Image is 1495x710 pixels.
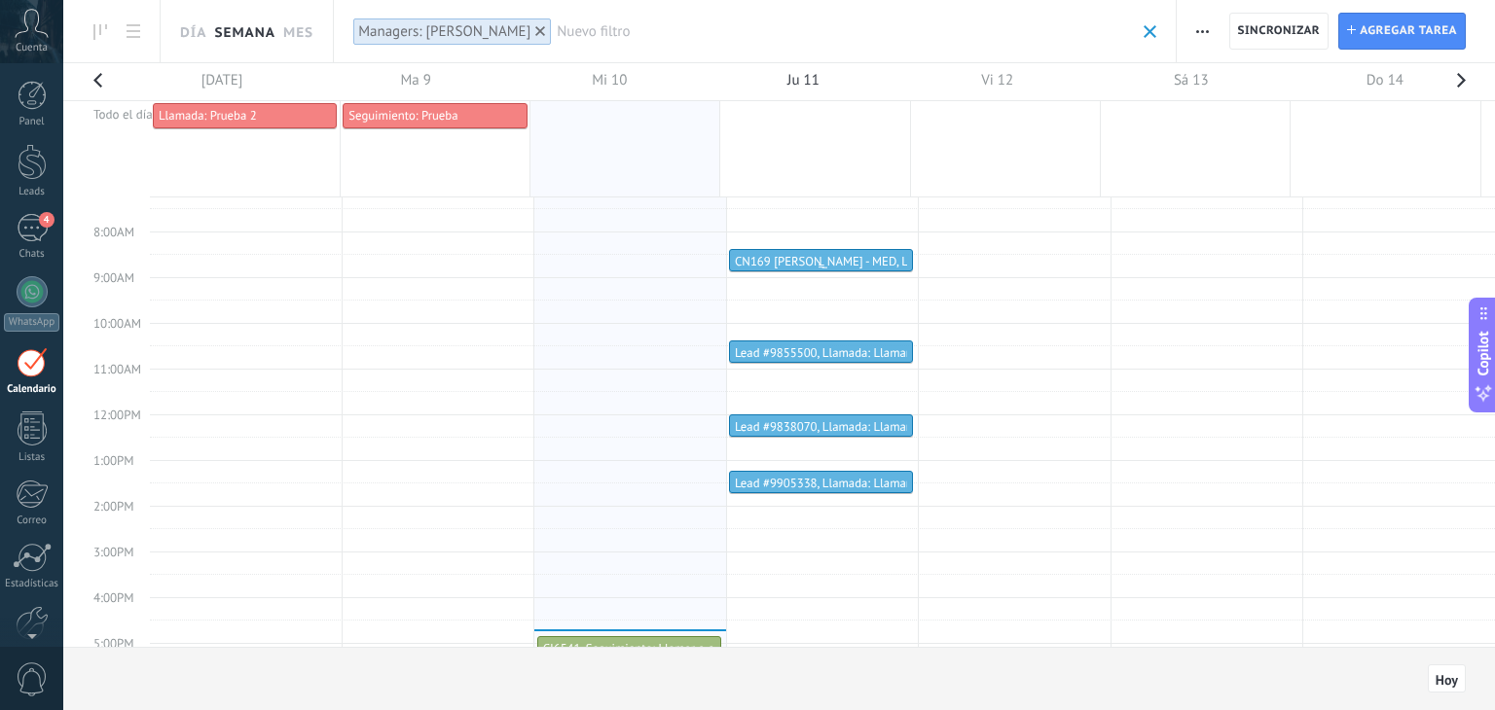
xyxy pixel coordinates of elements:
div: Seguimiento: Llamar a este cliente 2 veces para continuar con la compra, y a la vez enviarle nota... [543,641,715,657]
button: Más [1188,13,1217,50]
span: 1:00PM [84,452,134,469]
div: Seguimiento: Llamar a este cliente 2 veces para continuar con la compra, y a la vez enviarle nota... [586,641,1231,657]
div: Managers: Tomas Echeverri [358,22,530,41]
div: Estadísticas [4,578,60,590]
div: Llamada: Llamar a este cliente 2 veces para continuar con la compra, y a la vez enviarle nota de ... [735,476,907,492]
span: 3:00PM [84,544,134,560]
span: 2:00PM [84,498,134,515]
a: To-do list [117,13,150,51]
div: Llamada: Llamar a este cliente 2 veces para continuar con la compra, y a la vez enviarle nota de ... [735,254,907,270]
span: 4:00PM [84,589,134,606]
span: 5:00PM [84,635,134,652]
span: Seguimiento: Prueba [348,107,457,124]
button: Sincronizar [1229,13,1330,50]
span: 8:00AM [84,224,134,240]
button: Hoy [1428,664,1466,693]
span: 11:00AM [84,361,141,377]
div: Seguimiento: Prueba [348,108,521,124]
div: Calendario [4,383,60,396]
div: Correo [4,515,60,527]
div: Leads [4,186,60,198]
span: 12:00PM [84,407,141,423]
span: Cuenta [16,42,48,54]
div: Lead #9905338 [735,476,822,492]
div: CN169 [PERSON_NAME] - MED [735,254,901,270]
div: Lead #9838070 [735,419,822,436]
div: Chats [4,248,60,261]
span: Copilot [1474,332,1493,376]
div: Llamada: Llamar a este cliente 2 veces para continuar con la compra, y a la vez enviarle nota de ... [822,345,1446,362]
span: Agregar tarea [1360,14,1457,49]
span: Sincronizar [1238,25,1321,37]
span: 9:00AM [84,269,134,286]
div: Llamada: Llamar a este cliente 2 veces para continuar con la compra, y a la vez enviarle nota de ... [822,476,1446,492]
div: Lead #9855500 [735,345,822,362]
a: To-do line [84,13,117,51]
div: CI6541 [543,641,586,657]
span: Llamada: Prueba 2 [159,107,257,124]
div: Llamada: Llamar a este cliente 2 veces para continuar con la compra, y a la vez enviarle nota de ... [822,419,1446,436]
div: Llamada: Llamar a este cliente 2 veces para continuar con la compra, y a la vez enviarle nota de ... [735,345,907,362]
span: 4 [39,212,55,228]
div: Panel [4,116,60,128]
button: Agregar tarea [1338,13,1466,50]
span: Hoy [1436,673,1458,687]
span: Nuevo filtro [557,22,1143,41]
div: Llamada: Prueba 2 [159,108,331,124]
div: WhatsApp [4,313,59,332]
div: Llamada: Llamar a este cliente 2 veces para continuar con la compra, y a la vez enviarle nota de ... [735,419,907,436]
div: Listas [4,451,60,464]
span: 10:00AM [84,315,141,332]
